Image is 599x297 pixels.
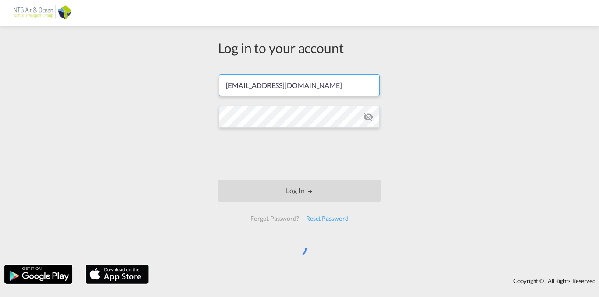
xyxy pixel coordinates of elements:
[218,39,381,57] div: Log in to your account
[247,211,302,226] div: Forgot Password?
[153,273,599,288] div: Copyright © . All Rights Reserved
[85,264,150,285] img: apple.png
[218,180,381,202] button: LOGIN
[13,4,72,23] img: af31b1c0b01f11ecbc353f8e72265e29.png
[233,137,366,171] iframe: reCAPTCHA
[303,211,352,226] div: Reset Password
[363,112,374,122] md-icon: icon-eye-off
[219,74,380,96] input: Enter email/phone number
[4,264,73,285] img: google.png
